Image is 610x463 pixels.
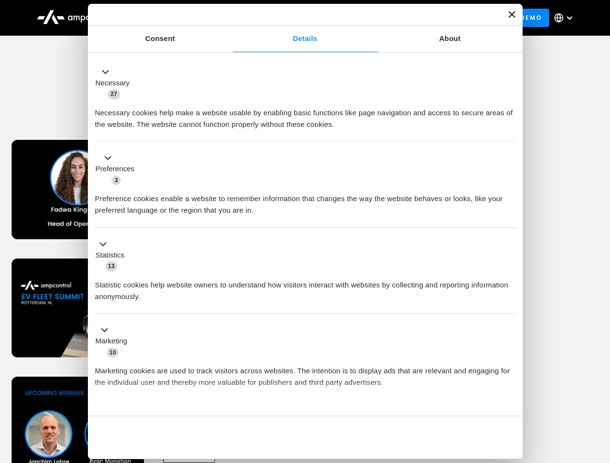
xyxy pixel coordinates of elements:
a: About [378,26,523,52]
label: Marketing [96,336,128,347]
a: Details [233,26,378,52]
button: Statistics (13) [95,238,130,272]
label: Necessary [96,78,130,89]
h1: Upcoming Webinars [12,97,599,121]
button: Close banner [509,11,515,18]
button: Unclassified (2) [95,410,174,422]
span: 10 [107,348,119,357]
a: Consent [88,26,233,52]
label: Preferences [96,163,135,175]
span: 27 [108,89,120,99]
div: Necessary cookies help make a website usable by enabling basic functions like page navigation and... [95,100,515,130]
button: Okay [376,423,515,451]
button: Necessary (27) [95,66,136,100]
button: Marketing (10) [95,325,133,358]
label: Statistics [96,250,125,261]
div: Statistic cookies help website owners to understand how visitors interact with websites by collec... [95,272,515,302]
span: 13 [105,261,118,271]
div: Preference cookies enable a website to remember information that changes the way the website beha... [95,186,515,216]
div: Marketing cookies are used to track visitors across websites. The intention is to display ads tha... [95,358,515,388]
span: 2 [159,412,169,422]
button: Preferences (3) [95,152,141,186]
span: 3 [112,176,121,185]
